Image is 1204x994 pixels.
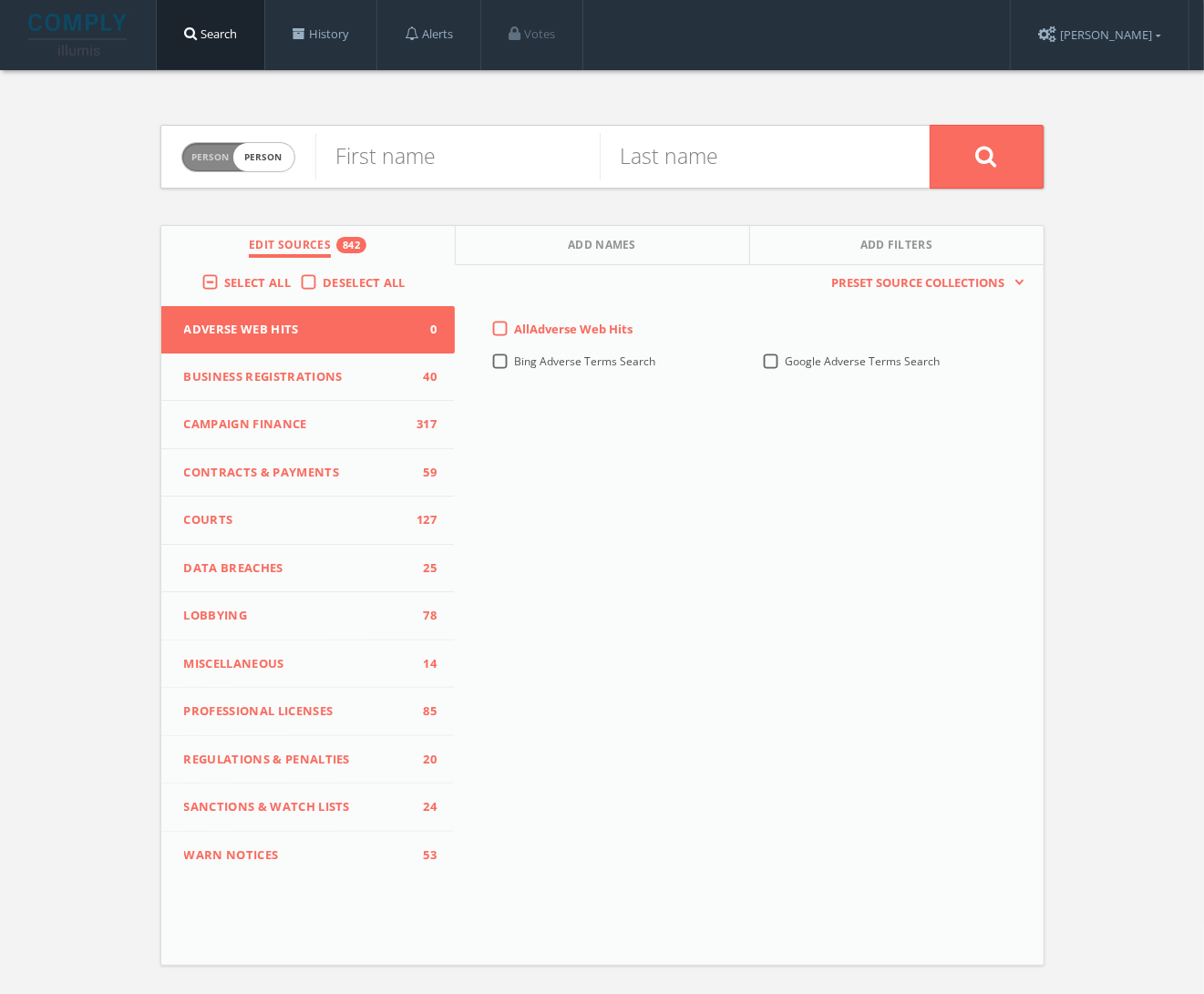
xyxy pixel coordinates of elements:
button: Edit Sources842 [161,226,456,265]
button: Add Filters [750,226,1044,265]
button: WARN Notices53 [161,832,456,879]
button: Lobbying78 [161,592,456,640]
button: Adverse Web Hits0 [161,306,456,354]
span: Select All [224,274,291,291]
button: Miscellaneous14 [161,640,456,689]
span: Campaign Finance [184,415,410,434]
span: Person [192,150,230,164]
span: Edit Sources [249,237,331,258]
span: 85 [409,702,437,721]
span: 20 [409,751,437,769]
span: Add Filters [860,237,933,258]
button: Add Names [456,226,750,265]
button: Data Breaches25 [161,545,456,593]
span: Professional Licenses [184,702,410,721]
div: 842 [336,237,366,253]
button: Business Registrations40 [161,354,456,402]
span: 317 [409,415,437,434]
span: Contracts & Payments [184,464,410,482]
span: Business Registrations [184,368,410,386]
span: 14 [409,655,437,673]
button: Contracts & Payments59 [161,449,456,497]
span: Google Adverse Terms Search [785,354,940,369]
span: 25 [409,559,437,578]
span: Regulations & Penalties [184,751,410,769]
img: illumis [28,14,130,56]
span: Preset Source Collections [822,274,1014,292]
span: WARN Notices [184,846,410,865]
span: 127 [409,511,437,529]
span: Miscellaneous [184,655,410,673]
span: Add Names [568,237,636,258]
button: Preset Source Collections [822,274,1024,292]
span: 78 [409,607,437,625]
button: Regulations & Penalties20 [161,736,456,784]
span: Deselect All [323,274,406,291]
span: Adverse Web Hits [184,321,410,339]
span: Sanctions & Watch Lists [184,798,410,816]
button: Courts127 [161,497,456,545]
span: 40 [409,368,437,386]
span: 59 [409,464,437,482]
span: 53 [409,846,437,865]
button: Professional Licenses85 [161,688,456,736]
span: All Adverse Web Hits [514,321,633,337]
button: Campaign Finance317 [161,401,456,449]
span: 24 [409,798,437,816]
span: Lobbying [184,607,410,625]
span: Data Breaches [184,559,410,578]
span: Courts [184,511,410,529]
span: 0 [409,321,437,339]
span: Bing Adverse Terms Search [514,354,655,369]
span: person [233,143,294,171]
button: Sanctions & Watch Lists24 [161,784,456,832]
